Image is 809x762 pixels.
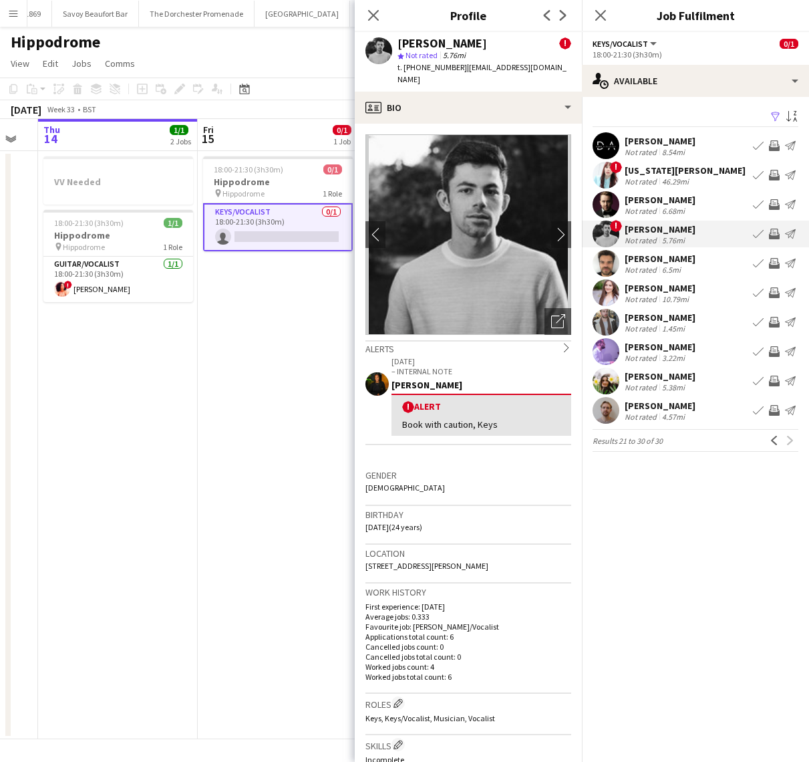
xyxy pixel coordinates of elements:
span: ! [402,401,414,413]
div: 3.22mi [659,353,687,363]
div: Not rated [625,353,659,363]
div: Bio [355,92,582,124]
h3: VV Needed [43,176,193,188]
p: Cancelled jobs total count: 0 [365,652,571,662]
button: [GEOGRAPHIC_DATA] [255,1,350,27]
div: [PERSON_NAME] [625,341,695,353]
div: Not rated [625,382,659,392]
p: Applications total count: 6 [365,632,571,642]
h3: Hippodrome [203,176,353,188]
span: Thu [43,124,60,136]
span: Results 21 to 30 of 30 [593,436,663,446]
div: Not rated [625,235,659,245]
button: The Dorchester Promenade [139,1,255,27]
button: Savoy Beaufort Bar [52,1,139,27]
p: Worked jobs count: 4 [365,662,571,672]
div: Not rated [625,265,659,275]
div: Not rated [625,147,659,157]
button: Hippodrome [350,1,418,27]
h3: Birthday [365,509,571,521]
span: 0/1 [780,39,798,49]
p: Favourite job: [PERSON_NAME]/Vocalist [365,622,571,632]
div: 8.54mi [659,147,687,157]
div: [PERSON_NAME] [625,135,695,147]
span: [DEMOGRAPHIC_DATA] [365,483,445,493]
p: – INTERNAL NOTE [391,366,571,376]
span: 1 Role [323,188,342,199]
div: BST [83,104,96,114]
a: Edit [37,55,63,72]
div: Available [582,65,809,97]
span: 18:00-21:30 (3h30m) [54,218,124,228]
div: 10.79mi [659,294,691,304]
span: t. [PHONE_NUMBER] [397,62,467,72]
div: [PERSON_NAME] [625,400,695,412]
span: Jobs [71,57,92,70]
div: Not rated [625,294,659,304]
h3: Hippodrome [43,229,193,241]
span: View [11,57,29,70]
span: 18:00-21:30 (3h30m) [214,164,283,174]
span: ! [64,281,72,289]
span: [STREET_ADDRESS][PERSON_NAME] [365,561,488,571]
div: Alerts [365,340,571,355]
span: 0/1 [323,164,342,174]
div: [PERSON_NAME] [625,370,695,382]
div: Not rated [625,324,659,334]
div: [PERSON_NAME] [625,223,695,235]
h3: Profile [355,7,582,24]
button: Keys/Vocalist [593,39,659,49]
div: Not rated [625,412,659,422]
span: Week 33 [44,104,77,114]
div: [PERSON_NAME] [625,253,695,265]
span: 1/1 [164,218,182,228]
div: 46.29mi [659,176,691,186]
div: [PERSON_NAME] [625,311,695,324]
div: [PERSON_NAME] [625,194,695,206]
span: Hippodrome [63,242,105,252]
span: [DATE] (24 years) [365,522,422,532]
div: Not rated [625,176,659,186]
span: Keys, Keys/Vocalist, Musician, Vocalist [365,713,495,723]
div: Alert [402,400,560,413]
h3: Location [365,547,571,559]
div: 18:00-21:30 (3h30m)1/1Hippodrome Hippodrome1 RoleGuitar/Vocalist1/118:00-21:30 (3h30m)![PERSON_NAME] [43,210,193,302]
p: Average jobs: 0.333 [365,612,571,622]
div: [PERSON_NAME] [397,37,487,49]
span: ! [559,37,571,49]
div: [DATE] [11,103,41,116]
p: [DATE] [391,356,571,366]
app-card-role: Keys/Vocalist0/118:00-21:30 (3h30m) [203,203,353,251]
div: 5.76mi [659,235,687,245]
div: 1 Job [333,136,351,146]
h3: Skills [365,738,571,752]
span: ! [610,161,622,173]
p: Worked jobs total count: 6 [365,672,571,682]
span: Keys/Vocalist [593,39,648,49]
div: VV Needed [43,156,193,205]
span: Not rated [406,50,438,60]
div: [US_STATE][PERSON_NAME] [625,164,746,176]
div: Open photos pop-in [544,308,571,335]
div: 1.45mi [659,324,687,334]
p: Cancelled jobs count: 0 [365,642,571,652]
app-card-role: Guitar/Vocalist1/118:00-21:30 (3h30m)![PERSON_NAME] [43,257,193,302]
h3: Gender [365,469,571,481]
h1: Hippodrome [11,32,100,52]
span: Comms [105,57,135,70]
div: 6.5mi [659,265,683,275]
app-job-card: 18:00-21:30 (3h30m)0/1Hippodrome Hippodrome1 RoleKeys/Vocalist0/118:00-21:30 (3h30m) [203,156,353,251]
span: 5.76mi [440,50,468,60]
div: 5.38mi [659,382,687,392]
a: Jobs [66,55,97,72]
div: Book with caution, Keys [402,418,560,430]
div: 4.57mi [659,412,687,422]
h3: Work history [365,586,571,598]
span: 1 Role [163,242,182,252]
div: Not rated [625,206,659,216]
span: Hippodrome [222,188,265,199]
div: 18:00-21:30 (3h30m) [593,49,798,59]
span: Fri [203,124,214,136]
span: 14 [41,131,60,146]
